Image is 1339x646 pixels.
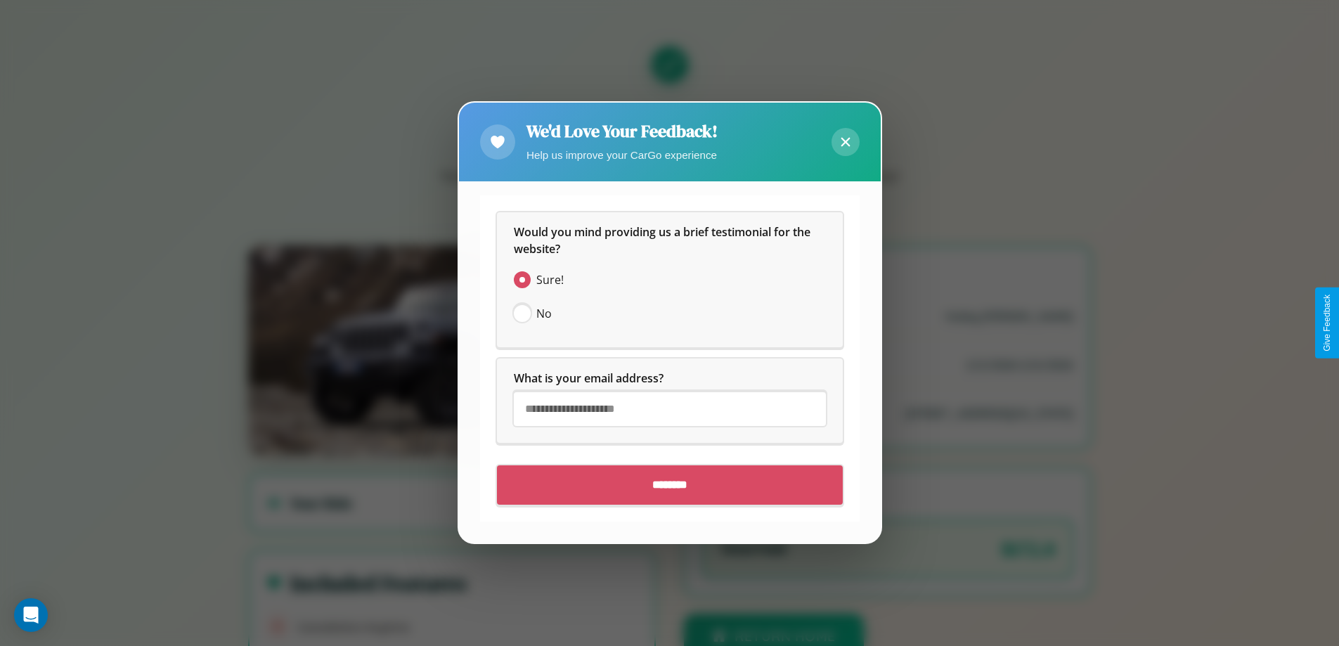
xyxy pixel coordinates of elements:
[526,119,718,143] h2: We'd Love Your Feedback!
[14,598,48,632] div: Open Intercom Messenger
[536,306,552,323] span: No
[514,225,813,257] span: Would you mind providing us a brief testimonial for the website?
[1322,295,1332,351] div: Give Feedback
[536,272,564,289] span: Sure!
[514,371,664,387] span: What is your email address?
[526,146,718,164] p: Help us improve your CarGo experience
